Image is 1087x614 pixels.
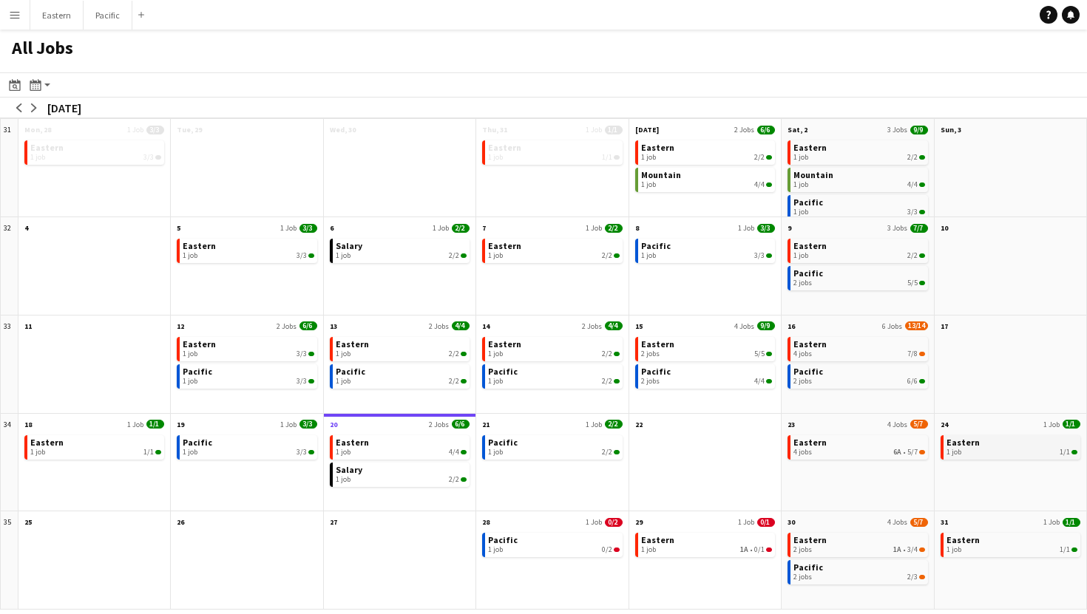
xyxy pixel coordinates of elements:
[641,377,660,386] span: 2 jobs
[919,379,925,383] span: 6/6
[793,251,808,260] span: 1 job
[336,464,362,475] span: Salary
[1071,450,1077,454] span: 1/1
[602,251,612,260] span: 2/2
[788,125,807,134] span: Sat, 2
[793,448,924,457] div: •
[605,321,623,330] span: 4/4
[754,251,765,260] span: 3/3
[919,352,925,356] span: 7/8
[482,321,490,331] span: 14
[907,208,918,216] span: 3/3
[919,155,925,160] span: 2/2
[907,377,918,386] span: 6/6
[297,448,307,457] span: 3/3
[919,575,925,579] span: 2/3
[788,420,795,429] span: 23
[941,321,948,331] span: 17
[793,140,924,162] a: Eastern1 job2/2
[30,437,64,448] span: Eastern
[183,349,197,358] span: 1 job
[177,420,184,429] span: 19
[757,224,775,233] span: 3/3
[183,239,314,260] a: Eastern1 job3/3
[127,125,143,134] span: 1 Job
[308,379,314,383] span: 3/3
[635,223,639,233] span: 8
[308,450,314,454] span: 3/3
[461,379,467,383] span: 2/2
[602,377,612,386] span: 2/2
[919,253,925,258] span: 2/2
[793,435,924,457] a: Eastern4 jobs6A•5/7
[1,217,18,315] div: 32
[183,338,216,349] span: Eastern
[947,533,1077,554] a: Eastern1 job1/1
[793,142,827,153] span: Eastern
[766,352,772,356] span: 5/5
[641,366,671,377] span: Pacific
[1,315,18,414] div: 33
[941,223,948,233] span: 10
[754,377,765,386] span: 4/4
[24,321,32,331] span: 11
[488,366,518,377] span: Pacific
[586,125,602,134] span: 1 Job
[740,545,748,554] span: 1A
[605,420,623,429] span: 2/2
[793,364,924,386] a: Pacific2 jobs6/6
[1043,517,1060,527] span: 1 Job
[941,420,948,429] span: 24
[30,1,84,30] button: Eastern
[488,435,619,457] a: Pacific1 job2/2
[330,517,337,527] span: 27
[605,126,623,134] span: 1/1
[614,379,620,383] span: 2/2
[641,140,772,162] a: Eastern1 job2/2
[586,223,602,233] span: 1 Job
[757,321,775,330] span: 9/9
[488,448,503,457] span: 1 job
[183,377,197,386] span: 1 job
[907,573,918,581] span: 2/3
[330,223,333,233] span: 6
[793,338,827,349] span: Eastern
[882,321,902,331] span: 6 Jobs
[452,420,470,429] span: 6/6
[793,208,808,216] span: 1 job
[449,251,459,260] span: 2/2
[429,420,449,429] span: 2 Jobs
[893,545,901,554] span: 1A
[635,321,643,331] span: 15
[280,420,297,429] span: 1 Job
[641,169,681,180] span: Mountain
[143,448,154,457] span: 1/1
[183,435,314,457] a: Pacific1 job3/3
[907,251,918,260] span: 2/2
[793,195,924,216] a: Pacific1 job3/3
[30,448,45,457] span: 1 job
[586,420,602,429] span: 1 Job
[788,517,795,527] span: 30
[907,279,918,287] span: 5/5
[47,100,81,115] div: [DATE]
[1,119,18,217] div: 31
[641,153,656,162] span: 1 job
[947,545,961,554] span: 1 job
[907,349,918,358] span: 7/8
[941,125,961,134] span: Sun, 3
[738,517,754,527] span: 1 Job
[738,223,754,233] span: 1 Job
[641,168,772,189] a: Mountain1 job4/4
[488,545,503,554] span: 1 job
[641,337,772,358] a: Eastern2 jobs5/5
[602,153,612,162] span: 1/1
[641,545,656,554] span: 1 job
[614,548,620,552] span: 0/2
[183,337,314,358] a: Eastern1 job3/3
[299,420,317,429] span: 3/3
[919,210,925,214] span: 3/3
[24,223,28,233] span: 4
[336,435,467,457] a: Eastern1 job4/4
[793,180,808,189] span: 1 job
